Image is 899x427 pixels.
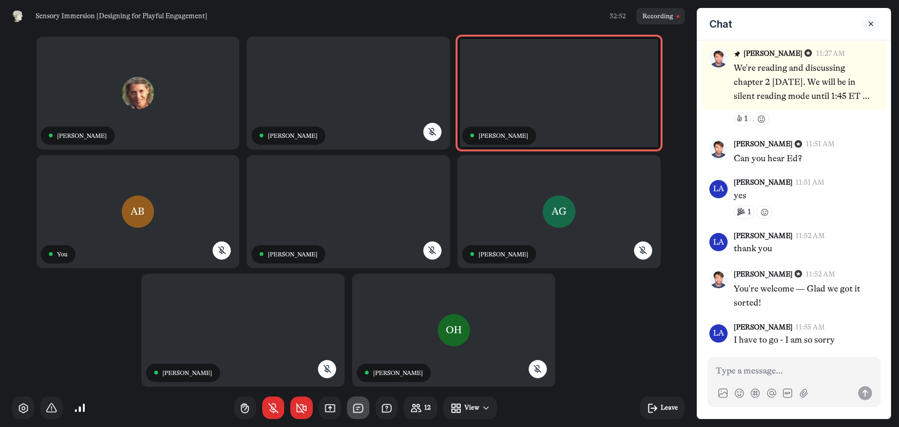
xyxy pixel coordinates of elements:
[862,16,879,32] button: Close sidebar
[438,314,470,346] div: OH
[259,134,264,138] div: ●
[709,140,728,158] button: Open Kyle Bowen's profile
[365,371,369,375] div: ●
[748,386,762,400] button: Link to a post, event, lesson, or space
[122,195,154,228] div: AB
[781,386,795,400] button: Add GIF
[797,386,811,400] button: Attach files
[268,132,317,140] span: [PERSON_NAME]
[57,132,107,140] span: [PERSON_NAME]
[732,386,746,400] button: Add image
[734,178,793,188] button: [PERSON_NAME]
[734,151,871,165] p: Can you hear Ed?
[858,386,872,400] button: Send message
[734,51,741,57] svg: Pinned message
[479,132,528,140] span: [PERSON_NAME]
[259,252,264,256] div: ●
[470,134,474,138] div: ●
[37,155,240,270] div: Anne Baycroft
[709,324,728,343] div: LA
[154,371,158,375] div: ●
[543,195,575,228] div: AG
[247,155,450,270] div: Jacob Rorem
[709,180,728,198] button: Open Laura L. Andrew's profile
[268,250,317,258] span: [PERSON_NAME]
[49,134,53,138] div: ●
[744,114,748,124] div: 1
[709,49,728,67] button: Open Kyle Bowen's profile
[12,8,23,24] button: Museums as Progress logo
[247,37,450,151] div: Kyle Bowen
[141,274,345,388] div: Nathan C Jones
[464,403,479,412] div: View
[734,139,793,150] button: [PERSON_NAME]
[734,112,751,126] button: 👍1
[37,37,240,151] div: Kinsey Katchka
[709,324,728,343] button: Open Laura L. Andrew's profile
[709,233,728,251] div: LA
[760,208,769,217] svg: Add reaction
[640,397,685,419] button: Leave
[424,403,431,412] div: 12
[734,270,793,280] button: [PERSON_NAME]
[404,397,437,419] button: 12
[734,188,871,202] p: yes
[737,114,742,124] div: 👍
[734,333,871,347] p: I have to go - I am so sorry
[748,207,751,217] div: 1
[470,252,474,256] div: ●
[734,282,871,310] p: You're welcome — Glad we got it sorted!
[734,322,793,333] button: [PERSON_NAME]
[661,403,678,412] div: Leave
[796,178,825,188] button: 11:51 AM
[716,386,730,400] button: Add image
[12,10,23,22] img: Museums as Progress logo
[709,233,728,251] button: Open Laura L. Andrew's profile
[806,270,835,280] button: 11:52 AM
[709,17,732,31] h5: Chat
[373,369,423,377] span: [PERSON_NAME]
[352,274,555,388] div: Olivia Hinson
[796,322,825,333] button: 11:55 AM
[734,61,871,104] p: We're reading and discussing chapter 2 [DATE]. We will be in silent reading mode until 1:45 ET / ...
[162,369,212,377] span: [PERSON_NAME]
[737,207,745,217] div: 🎉
[443,397,497,419] button: View
[734,206,754,219] button: 🎉1
[709,180,728,198] div: LA
[734,231,793,241] button: [PERSON_NAME]
[642,11,673,21] span: Recording
[610,11,626,21] span: 32:52
[796,231,825,241] button: 11:52 AM
[709,270,728,288] button: Open Kyle Bowen's profile
[765,386,779,400] button: Add mention
[49,252,53,256] div: ●
[734,241,871,255] p: thank you
[806,139,835,150] button: 11:51 AM
[479,250,528,258] span: [PERSON_NAME]
[36,11,207,22] span: Sensory Immersion [Designing for Playful Engagement]
[457,37,661,151] div: Ed Rodley
[457,155,661,270] div: Amanda Boehm-Garcia
[57,250,67,258] span: You
[744,49,803,59] button: [PERSON_NAME]
[757,114,766,124] svg: Add reaction
[816,49,845,59] button: 11:27 AM
[701,41,887,110] button: Open Kyle Bowen's profilePinned message[PERSON_NAME] 11:27 AMWe're reading and discussing chapter...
